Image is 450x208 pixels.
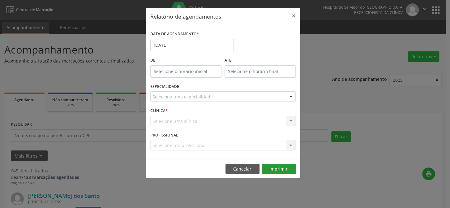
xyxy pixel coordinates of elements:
button: Imprimir [262,164,296,174]
button: Close [288,8,300,23]
button: Cancelar [225,164,259,174]
input: Selecione o horário inicial [150,65,221,78]
label: ATÉ [225,56,296,65]
label: De [150,56,221,65]
label: PROFISSIONAL [150,130,178,140]
label: ESPECIALIDADE [150,82,179,92]
input: Selecione uma data ou intervalo [150,39,234,51]
label: CLÍNICA [150,106,168,116]
span: Seleciona uma especialidade [152,93,213,100]
label: DATA DE AGENDAMENTO [150,29,199,39]
h5: Relatório de agendamentos [150,12,221,20]
input: Selecione o horário final [225,65,296,78]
